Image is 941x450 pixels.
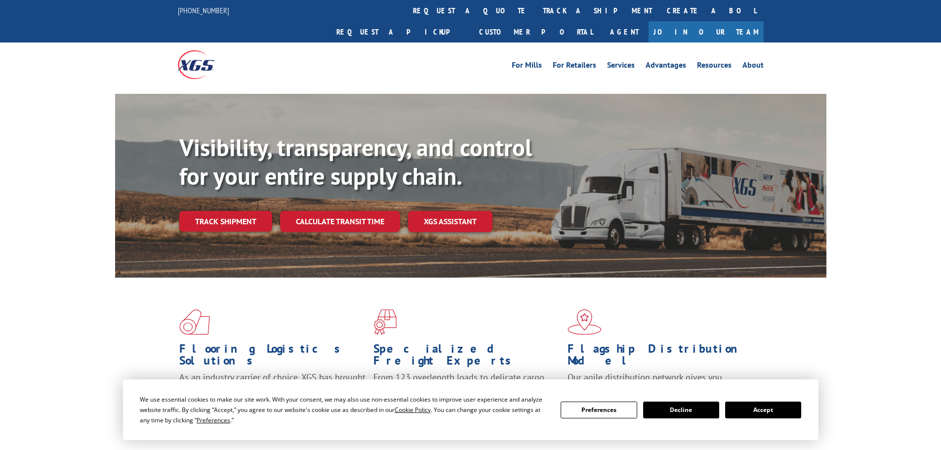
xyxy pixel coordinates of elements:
[472,21,600,42] a: Customer Portal
[179,211,272,232] a: Track shipment
[568,309,602,335] img: xgs-icon-flagship-distribution-model-red
[179,371,366,407] span: As an industry carrier of choice, XGS has brought innovation and dedication to flooring logistics...
[329,21,472,42] a: Request a pickup
[408,211,492,232] a: XGS ASSISTANT
[373,371,560,415] p: From 123 overlength loads to delicate cargo, our experienced staff knows the best way to move you...
[649,21,764,42] a: Join Our Team
[600,21,649,42] a: Agent
[373,343,560,371] h1: Specialized Freight Experts
[280,211,400,232] a: Calculate transit time
[123,379,818,440] div: Cookie Consent Prompt
[697,61,732,72] a: Resources
[607,61,635,72] a: Services
[178,5,229,15] a: [PHONE_NUMBER]
[725,402,801,418] button: Accept
[373,309,397,335] img: xgs-icon-focused-on-flooring-red
[197,416,230,424] span: Preferences
[568,371,749,395] span: Our agile distribution network gives you nationwide inventory management on demand.
[512,61,542,72] a: For Mills
[643,402,719,418] button: Decline
[553,61,596,72] a: For Retailers
[742,61,764,72] a: About
[646,61,686,72] a: Advantages
[140,394,549,425] div: We use essential cookies to make our site work. With your consent, we may also use non-essential ...
[395,406,431,414] span: Cookie Policy
[179,309,210,335] img: xgs-icon-total-supply-chain-intelligence-red
[179,132,532,191] b: Visibility, transparency, and control for your entire supply chain.
[568,343,754,371] h1: Flagship Distribution Model
[561,402,637,418] button: Preferences
[179,343,366,371] h1: Flooring Logistics Solutions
